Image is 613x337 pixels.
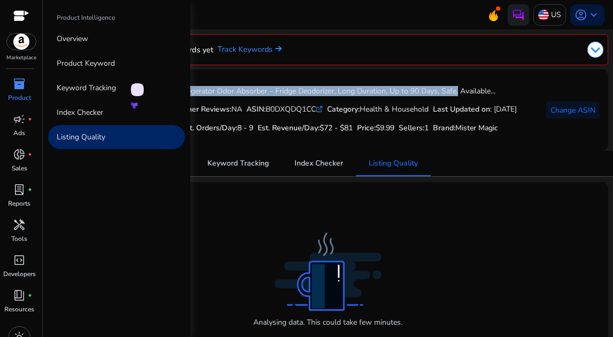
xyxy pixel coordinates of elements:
[258,124,353,133] h5: Est. Revenue/Day:
[455,123,498,133] span: Mister Magic
[13,289,26,302] span: book_4
[57,33,88,44] p: Overview
[433,104,517,115] div: : [DATE]
[546,101,600,119] button: Change ASIN
[131,87,517,96] h4: Mister Magic Refrigerator Odor Absorber – Fridge Deodorizer, Long Duration, Up to 90 Days, Safe, ...
[399,124,429,133] h5: Sellers:
[327,104,429,115] div: Health & Household
[433,104,490,114] b: Last Updated on
[218,44,282,56] a: Track Keywords
[4,304,34,314] p: Resources
[166,104,242,115] div: NA
[369,160,418,167] span: Listing Quality
[207,160,269,167] span: Keyword Tracking
[273,45,282,52] img: arrow-right.svg
[8,93,31,103] p: Product
[28,187,32,192] span: fiber_manual_record
[275,232,382,311] img: analysing_data_dark.svg
[433,124,498,133] h5: :
[13,113,26,126] span: campaign
[13,128,25,138] p: Ads
[587,9,600,21] span: keyboard_arrow_down
[57,58,115,69] p: Product Keyword
[320,123,353,133] span: $72 - $81
[327,104,360,114] b: Category:
[376,123,394,133] span: $9.99
[3,269,36,279] p: Developers
[11,234,27,244] p: Tools
[294,160,343,167] span: Index Checker
[253,317,402,328] p: Analysing data. This could take few minutes.
[28,152,32,156] span: fiber_manual_record
[28,293,32,297] span: fiber_manual_record
[12,163,27,173] p: Sales
[13,183,26,196] span: lab_profile
[57,82,116,93] p: Keyword Tracking
[13,77,26,90] span: inventory_2
[13,254,26,267] span: code_blocks
[166,104,231,114] b: Customer Reviews:
[587,42,603,58] img: dropdown-arrow.svg
[28,117,32,121] span: fiber_manual_record
[57,107,103,118] p: Index Checker
[357,124,394,133] h5: Price:
[433,123,454,133] span: Brand
[575,9,587,21] span: account_circle
[550,105,595,116] span: Change ASIN
[551,5,561,24] p: US
[57,13,115,22] p: Product Intelligence
[237,123,253,133] span: 8 - 9
[6,54,36,62] p: Marketplace
[538,10,549,20] img: us.svg
[182,124,253,133] h5: Est. Orders/Day:
[246,104,266,114] b: ASIN:
[13,218,26,231] span: handyman
[7,34,36,50] img: amazon.svg
[246,104,323,115] div: B0DXQDQ1CC
[424,123,429,133] span: 1
[57,131,105,143] p: Listing Quality
[8,199,30,208] p: Reports
[13,148,26,161] span: donut_small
